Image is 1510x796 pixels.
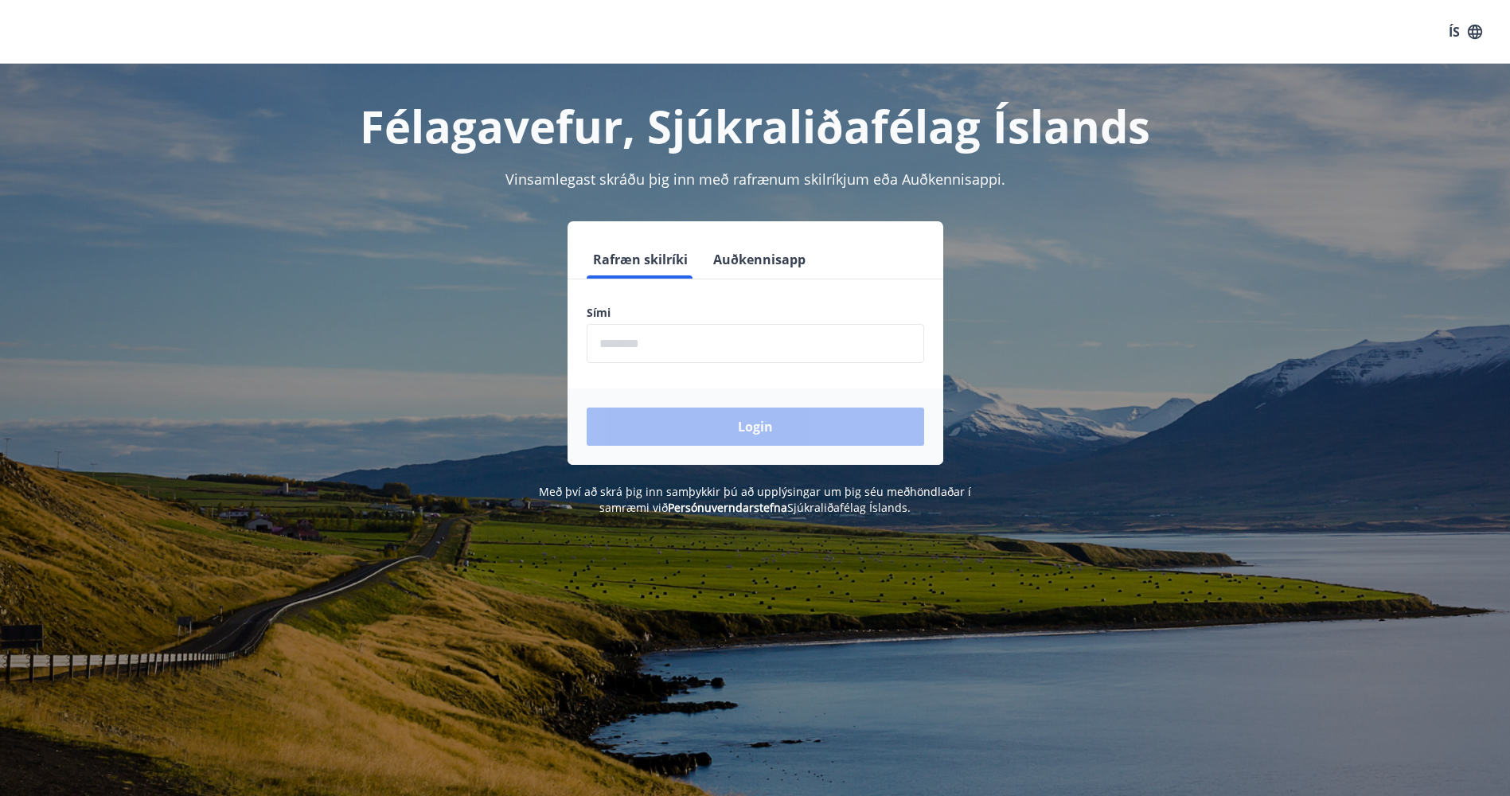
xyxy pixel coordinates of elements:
h1: Félagavefur, Sjúkraliðafélag Íslands [201,96,1309,156]
span: Með því að skrá þig inn samþykkir þú að upplýsingar um þig séu meðhöndlaðar í samræmi við Sjúkral... [539,484,971,515]
button: ÍS [1440,18,1491,46]
button: Auðkennisapp [707,240,812,279]
label: Sími [587,305,924,321]
span: Vinsamlegast skráðu þig inn með rafrænum skilríkjum eða Auðkennisappi. [505,170,1005,189]
a: Persónuverndarstefna [668,500,787,515]
button: Rafræn skilríki [587,240,694,279]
